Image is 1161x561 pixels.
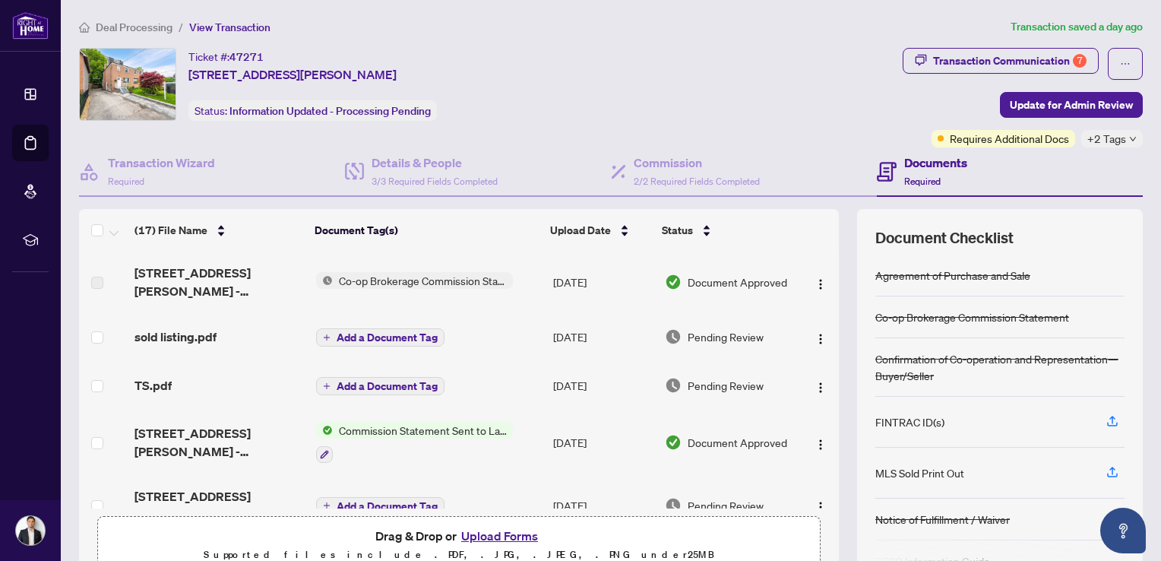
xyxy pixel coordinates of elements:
[108,176,144,187] span: Required
[134,328,217,346] span: sold listing.pdf
[547,252,659,312] td: [DATE]
[950,130,1069,147] span: Requires Additional Docs
[337,381,438,391] span: Add a Document Tag
[79,22,90,33] span: home
[1120,59,1131,69] span: ellipsis
[188,48,264,65] div: Ticket #:
[1010,93,1133,117] span: Update for Admin Review
[372,176,498,187] span: 3/3 Required Fields Completed
[323,334,331,341] span: plus
[316,422,333,439] img: Status Icon
[550,222,611,239] span: Upload Date
[108,154,215,172] h4: Transaction Wizard
[188,100,437,121] div: Status:
[688,328,764,345] span: Pending Review
[316,377,444,395] button: Add a Document Tag
[547,410,659,475] td: [DATE]
[665,274,682,290] img: Document Status
[815,382,827,394] img: Logo
[1087,130,1126,147] span: +2 Tags
[933,49,1087,73] div: Transaction Communication
[808,430,833,455] button: Logo
[337,501,438,512] span: Add a Document Tag
[134,264,304,300] span: [STREET_ADDRESS][PERSON_NAME] - INVOICE.pdf
[904,154,967,172] h4: Documents
[333,422,513,439] span: Commission Statement Sent to Lawyer
[875,350,1125,384] div: Confirmation of Co-operation and Representation—Buyer/Seller
[875,267,1030,284] div: Agreement of Purchase and Sale
[316,376,444,396] button: Add a Document Tag
[188,65,397,84] span: [STREET_ADDRESS][PERSON_NAME]
[662,222,693,239] span: Status
[688,274,787,290] span: Document Approved
[80,49,176,120] img: IMG-E12294290_1.jpg
[96,21,172,34] span: Deal Processing
[547,475,659,536] td: [DATE]
[337,332,438,343] span: Add a Document Tag
[134,222,207,239] span: (17) File Name
[808,325,833,349] button: Logo
[1129,135,1137,143] span: down
[547,312,659,361] td: [DATE]
[323,502,331,509] span: plus
[875,309,1069,325] div: Co-op Brokerage Commission Statement
[544,209,656,252] th: Upload Date
[323,382,331,390] span: plus
[134,487,304,524] span: [STREET_ADDRESS][PERSON_NAME] - TS TO BE REVIEWED.pdf
[16,516,45,545] img: Profile Icon
[372,154,498,172] h4: Details & People
[1000,92,1143,118] button: Update for Admin Review
[875,414,944,430] div: FINTRAC ID(s)
[808,373,833,398] button: Logo
[634,176,760,187] span: 2/2 Required Fields Completed
[229,104,431,118] span: Information Updated - Processing Pending
[815,501,827,513] img: Logo
[229,50,264,64] span: 47271
[815,333,827,345] img: Logo
[316,272,513,289] button: Status IconCo-op Brokerage Commission Statement
[808,270,833,294] button: Logo
[547,361,659,410] td: [DATE]
[808,493,833,518] button: Logo
[316,328,444,347] button: Add a Document Tag
[1073,54,1087,68] div: 7
[665,434,682,451] img: Document Status
[665,377,682,394] img: Document Status
[189,21,270,34] span: View Transaction
[665,328,682,345] img: Document Status
[688,434,787,451] span: Document Approved
[815,439,827,451] img: Logo
[128,209,308,252] th: (17) File Name
[1011,18,1143,36] article: Transaction saved a day ago
[688,377,764,394] span: Pending Review
[316,272,333,289] img: Status Icon
[656,209,795,252] th: Status
[308,209,544,252] th: Document Tag(s)
[457,526,543,546] button: Upload Forms
[333,272,513,289] span: Co-op Brokerage Commission Statement
[12,11,49,40] img: logo
[1100,508,1146,553] button: Open asap
[904,176,941,187] span: Required
[375,526,543,546] span: Drag & Drop or
[316,422,513,463] button: Status IconCommission Statement Sent to Lawyer
[634,154,760,172] h4: Commission
[688,497,764,514] span: Pending Review
[875,511,1010,528] div: Notice of Fulfillment / Waiver
[903,48,1099,74] button: Transaction Communication7
[134,424,304,461] span: [STREET_ADDRESS][PERSON_NAME] - INVOICE.pdf
[316,497,444,515] button: Add a Document Tag
[179,18,183,36] li: /
[815,278,827,290] img: Logo
[875,227,1014,249] span: Document Checklist
[875,464,964,481] div: MLS Sold Print Out
[316,496,444,515] button: Add a Document Tag
[665,497,682,514] img: Document Status
[134,376,172,395] span: TS.pdf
